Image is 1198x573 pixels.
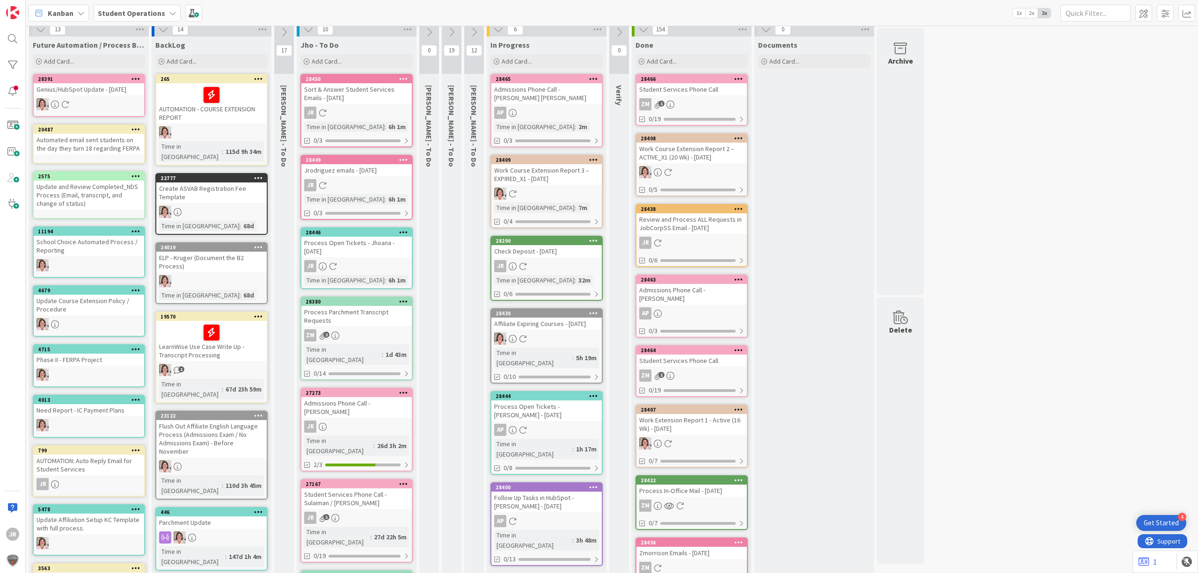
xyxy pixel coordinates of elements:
[155,411,268,500] a: 23122Flush Out Affiliate English Language Process (Admissions Exam / No Admissions Exam) - Before...
[222,146,223,157] span: :
[490,482,603,566] a: 28400Follow Up Tasks in HubSpot - [PERSON_NAME] - [DATE]APTime in [GEOGRAPHIC_DATA]:3h 48m0/13
[37,369,49,381] img: EW
[34,478,144,490] div: JR
[156,252,267,272] div: ELP - Kruger (Document the B2 Process)
[33,285,145,337] a: 4679Update Course Extension Policy / ProcedureEW
[636,204,748,267] a: 28438Review and Process ALL Requests in JobCorpSS Email - [DATE]JR0/6
[301,329,412,341] div: ZM
[38,506,144,513] div: 5478
[658,372,665,378] span: 1
[1060,5,1131,22] input: Quick Filter...
[636,134,747,143] div: 28408
[301,306,412,326] div: Process Parchment Transcript Requests
[636,237,747,249] div: JR
[301,228,412,237] div: 28446
[178,366,184,372] span: 1
[34,286,144,315] div: 4679Update Course Extension Policy / Procedure
[34,227,144,256] div: 11194School Choice Automated Process / Reporting
[34,505,144,514] div: 5478
[33,124,145,164] a: 20487Automated email sent students on the day they turn 18 regarding FERPA
[636,133,748,196] a: 28408Work Course Extension Report 2 – ACTIVE_X1 (20 Wk) - [DATE]EW0/5
[490,236,603,301] a: 28290Check Deposit - [DATE]JRTime in [GEOGRAPHIC_DATA]:32m0/6
[323,332,329,338] span: 2
[223,384,264,394] div: 67d 23h 59m
[649,255,657,265] span: 0/6
[161,413,267,419] div: 23122
[301,260,412,272] div: JR
[491,260,602,272] div: JR
[33,171,145,219] a: 2575Update and Review Completed_NDS Process (Email, transcript, and change of status)
[6,6,19,19] img: Visit kanbanzone.com
[159,221,240,231] div: Time in [GEOGRAPHIC_DATA]
[576,203,590,213] div: 7m
[34,446,144,455] div: 799
[490,155,603,228] a: 28409Work Course Extension Report 3 – EXPIRED_X1 - [DATE]EWTime in [GEOGRAPHIC_DATA]:7m0/4
[314,460,322,470] span: 2/3
[156,460,267,472] div: EW
[222,480,223,491] span: :
[496,238,602,244] div: 28290
[575,122,576,132] span: :
[306,481,412,487] div: 27167
[304,344,382,365] div: Time in [GEOGRAPHIC_DATA]
[38,287,144,294] div: 4679
[314,369,326,378] span: 0/14
[306,298,412,305] div: 28380
[636,143,747,163] div: Work Course Extension Report 2 – ACTIVE_X1 (20 Wk) - [DATE]
[576,122,590,132] div: 2m
[649,385,661,395] span: 0/19
[241,290,256,300] div: 68d
[639,437,651,450] img: EW
[386,122,408,132] div: 6h 1m
[491,237,602,257] div: 28290Check Deposit - [DATE]
[639,237,651,249] div: JR
[304,275,385,285] div: Time in [GEOGRAPHIC_DATA]
[240,221,241,231] span: :
[34,125,144,134] div: 20487
[575,203,576,213] span: :
[494,203,575,213] div: Time in [GEOGRAPHIC_DATA]
[34,396,144,416] div: 4013Need Report - IC Payment Plans
[496,310,602,317] div: 28430
[491,333,602,345] div: EW
[636,75,747,83] div: 28466
[647,57,677,65] span: Add Card...
[494,260,506,272] div: JR
[38,126,144,133] div: 20487
[156,508,267,516] div: 446
[34,396,144,404] div: 4013
[300,297,413,380] a: 28380Process Parchment Transcript RequestsZMTime in [GEOGRAPHIC_DATA]:1d 43m0/14
[382,349,383,360] span: :
[491,392,602,421] div: 28444Process Open Tickets - [PERSON_NAME] - [DATE]
[301,480,412,488] div: 27167
[494,333,506,345] img: EW
[491,156,602,185] div: 28409Work Course Extension Report 3 – EXPIRED_X1 - [DATE]
[636,346,747,355] div: 28464
[386,275,408,285] div: 6h 1m
[636,475,748,530] a: 28422Process In-Office Mail - [DATE]ZM0/7
[491,400,602,421] div: Process Open Tickets - [PERSON_NAME] - [DATE]
[491,75,602,83] div: 28465
[156,243,267,272] div: 24019ELP - Kruger (Document the B2 Process)
[491,188,602,200] div: EW
[34,419,144,431] div: EW
[636,346,747,367] div: 28464Student Services Phone Call
[38,173,144,180] div: 2575
[161,76,267,82] div: 265
[156,412,267,420] div: 23122
[34,172,144,210] div: 2575Update and Review Completed_NDS Process (Email, transcript, and change of status)
[491,75,602,104] div: 28465Admissions Phone Call - [PERSON_NAME] [PERSON_NAME]
[34,125,144,154] div: 20487Automated email sent students on the day they turn 18 regarding FERPA
[156,206,267,218] div: EW
[98,8,165,18] b: Student Operations
[649,326,657,336] span: 0/3
[491,318,602,330] div: Affiliate Expiring Courses - [DATE]
[386,194,408,204] div: 6h 1m
[161,244,267,251] div: 24019
[636,370,747,382] div: ZM
[494,275,575,285] div: Time in [GEOGRAPHIC_DATA]
[156,364,267,376] div: EW
[156,412,267,457] div: 23122Flush Out Affiliate English Language Process (Admissions Exam / No Admissions Exam) - Before...
[636,98,747,110] div: ZM
[156,312,267,361] div: 19570LearnWise Use Case Write Up - Transcript Processing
